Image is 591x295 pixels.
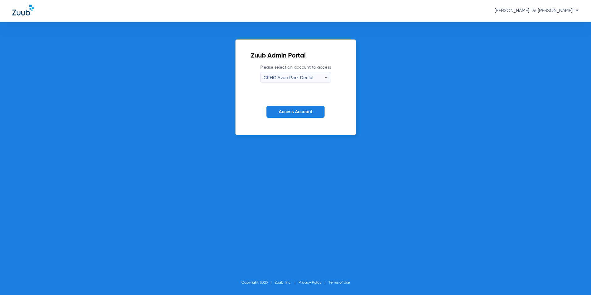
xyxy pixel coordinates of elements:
[241,280,275,286] li: Copyright 2025
[12,5,34,15] img: Zuub Logo
[279,109,312,114] span: Access Account
[264,75,313,80] span: CFHC Avon Park Dental
[329,281,350,284] a: Terms of Use
[260,64,331,83] label: Please select an account to access
[275,280,299,286] li: Zuub, Inc.
[495,8,579,13] span: [PERSON_NAME] De [PERSON_NAME]
[266,106,325,118] button: Access Account
[560,265,591,295] iframe: Chat Widget
[299,281,321,284] a: Privacy Policy
[251,53,340,59] h2: Zuub Admin Portal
